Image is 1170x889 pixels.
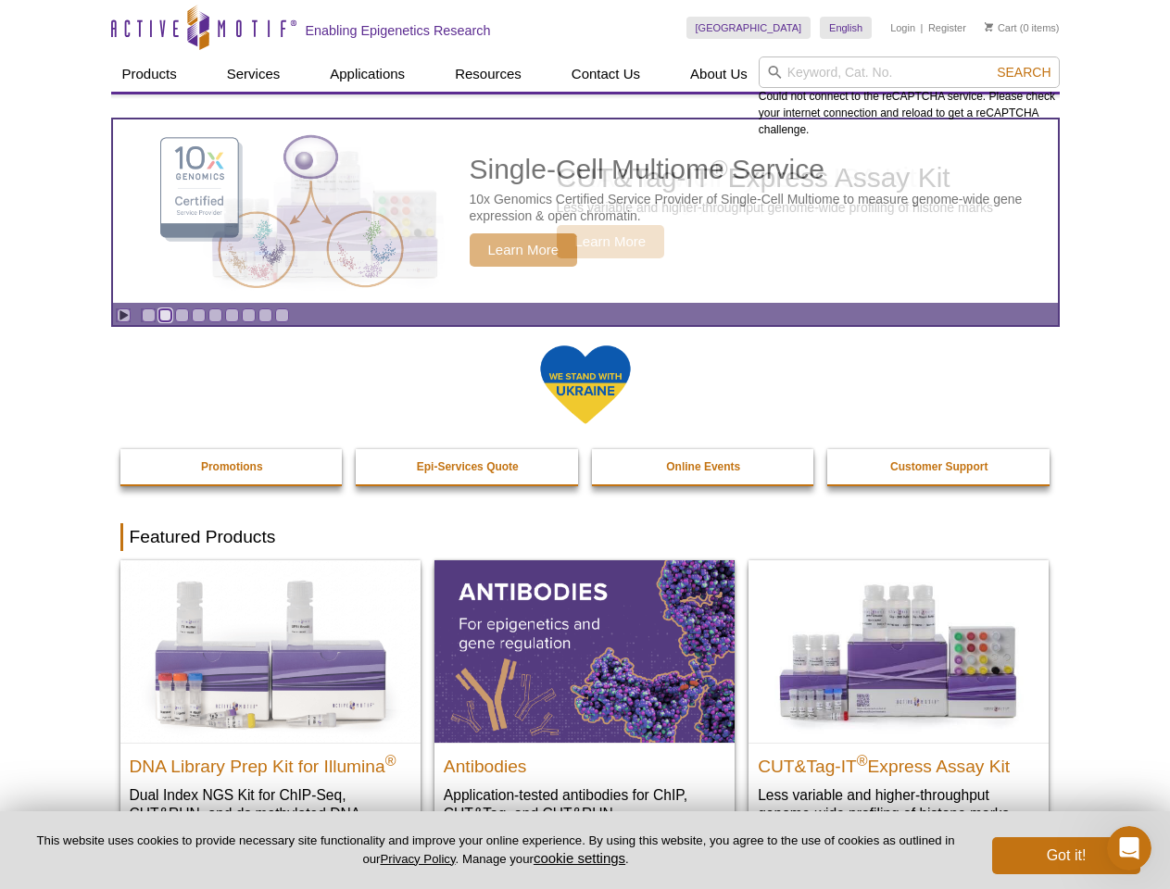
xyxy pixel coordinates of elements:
[216,56,292,92] a: Services
[142,308,156,322] a: Go to slide 1
[749,560,1049,742] img: CUT&Tag-IT® Express Assay Kit
[928,21,966,34] a: Register
[192,308,206,322] a: Go to slide 4
[434,560,735,742] img: All Antibodies
[759,56,1060,138] div: Could not connect to the reCAPTCHA service. Please check your internet connection and reload to g...
[258,308,272,322] a: Go to slide 8
[130,785,411,842] p: Dual Index NGS Kit for ChIP-Seq, CUT&RUN, and ds methylated DNA assays.
[111,56,188,92] a: Products
[890,21,915,34] a: Login
[444,56,533,92] a: Resources
[120,560,421,742] img: DNA Library Prep Kit for Illumina
[306,22,491,39] h2: Enabling Epigenetics Research
[749,560,1049,841] a: CUT&Tag-IT® Express Assay Kit CUT&Tag-IT®Express Assay Kit Less variable and higher-throughput ge...
[758,748,1039,776] h2: CUT&Tag-IT Express Assay Kit
[890,460,988,473] strong: Customer Support
[417,460,519,473] strong: Epi-Services Quote
[120,523,1050,551] h2: Featured Products
[175,308,189,322] a: Go to slide 3
[356,449,580,484] a: Epi-Services Quote
[186,147,464,275] img: NRAS In-well Lysis ELISA Kit
[827,449,1051,484] a: Customer Support
[985,17,1060,39] li: (0 items)
[444,785,725,823] p: Application-tested antibodies for ChIP, CUT&Tag, and CUT&RUN.
[985,21,1017,34] a: Cart
[130,748,411,776] h2: DNA Library Prep Kit for Illumina
[30,833,962,868] p: This website uses cookies to provide necessary site functionality and improve your online experie...
[539,344,632,426] img: We Stand With Ukraine
[758,785,1039,823] p: Less variable and higher-throughput genome-wide profiling of histone marks​.
[158,308,172,322] a: Go to slide 2
[120,449,345,484] a: Promotions
[686,17,811,39] a: [GEOGRAPHIC_DATA]
[997,65,1050,80] span: Search
[113,119,1058,303] article: NRAS In-well Lysis ELISA Kit
[592,449,816,484] a: Online Events
[117,308,131,322] a: Toggle autoplay
[319,56,416,92] a: Applications
[120,560,421,859] a: DNA Library Prep Kit for Illumina DNA Library Prep Kit for Illumina® Dual Index NGS Kit for ChIP-...
[534,850,625,866] button: cookie settings
[434,560,735,841] a: All Antibodies Antibodies Application-tested antibodies for ChIP, CUT&Tag, and CUT&RUN.
[857,752,868,768] sup: ®
[275,308,289,322] a: Go to slide 9
[557,225,665,258] span: Learn More
[985,22,993,31] img: Your Cart
[225,308,239,322] a: Go to slide 6
[560,56,651,92] a: Contact Us
[557,164,934,192] h2: NRAS In-well Lysis ELISA Kit
[385,752,396,768] sup: ®
[380,852,455,866] a: Privacy Policy
[1107,826,1151,870] iframe: Intercom live chat
[208,308,222,322] a: Go to slide 5
[557,199,934,216] p: Fast, sensitive, and highly specific quantification of human NRAS.
[242,308,256,322] a: Go to slide 7
[666,460,740,473] strong: Online Events
[759,56,1060,88] input: Keyword, Cat. No.
[201,460,263,473] strong: Promotions
[991,64,1056,81] button: Search
[820,17,872,39] a: English
[679,56,759,92] a: About Us
[444,748,725,776] h2: Antibodies
[921,17,924,39] li: |
[992,837,1140,874] button: Got it!
[113,119,1058,303] a: NRAS In-well Lysis ELISA Kit NRAS In-well Lysis ELISA Kit Fast, sensitive, and highly specific qu...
